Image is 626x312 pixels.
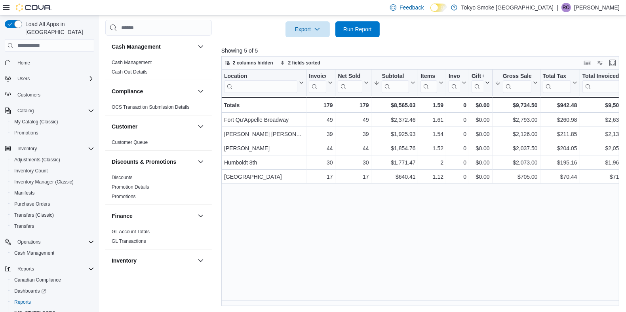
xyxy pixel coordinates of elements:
span: Inventory Manager (Classic) [11,177,94,187]
div: Subtotal [382,73,409,93]
div: 0 [449,158,466,168]
span: Inventory [17,146,37,152]
div: 39 [338,130,369,139]
div: $195.16 [542,158,577,168]
button: Location [224,73,304,93]
button: Gift Cards [472,73,490,93]
a: GL Account Totals [112,229,150,234]
div: Fort Qu'Appelle Broadway [224,115,304,125]
span: Run Report [343,25,372,33]
button: Inventory [196,256,205,265]
div: 0 [449,144,466,153]
h3: Customer [112,123,137,130]
span: RO [563,3,570,12]
div: Invoices Sold [309,73,326,80]
span: Manifests [11,188,94,198]
a: GL Transactions [112,238,146,244]
div: 30 [309,158,333,168]
div: $0.00 [472,158,490,168]
a: Reports [11,297,34,307]
button: Enter fullscreen [608,58,617,68]
a: Cash Out Details [112,69,148,75]
button: Catalog [14,106,37,115]
a: Customers [14,90,44,100]
button: Items Per Transaction [421,73,443,93]
div: Total Invoiced [582,73,623,93]
span: 2 columns hidden [233,60,273,66]
button: Operations [14,237,44,247]
div: $942.48 [542,100,577,110]
div: Discounts & Promotions [105,173,212,204]
span: Reports [17,266,34,272]
div: $0.00 [472,144,490,153]
span: Purchase Orders [14,201,50,207]
button: Gross Sales [495,73,537,93]
div: 1.61 [421,115,443,125]
a: Promotion Details [112,184,149,190]
a: Inventory Manager (Classic) [11,177,77,187]
span: Canadian Compliance [14,277,61,283]
span: Users [17,76,30,82]
div: $1,925.93 [374,130,415,139]
span: Operations [17,239,41,245]
button: Inventory [112,257,194,265]
a: Manifests [11,188,38,198]
button: Display options [595,58,605,68]
span: Transfers (Classic) [11,210,94,220]
span: Export [290,21,325,37]
div: [PERSON_NAME] [PERSON_NAME] [224,130,304,139]
button: Customer [112,123,194,130]
span: Inventory Manager (Classic) [14,179,74,185]
span: Customers [14,90,94,100]
div: Gift Card Sales [472,73,483,93]
div: $204.05 [542,144,577,153]
button: Promotions [8,127,97,138]
div: $2,793.00 [495,115,537,125]
a: Cash Management [11,248,57,258]
button: Discounts & Promotions [112,158,194,166]
button: Users [2,73,97,84]
span: Inventory Count [11,166,94,176]
span: Promotions [112,193,136,200]
p: Tokyo Smoke [GEOGRAPHIC_DATA] [461,3,554,12]
span: Customers [17,92,40,98]
button: Keyboard shortcuts [582,58,592,68]
div: Total Tax [542,73,571,93]
span: Canadian Compliance [11,275,94,285]
div: $211.85 [542,130,577,139]
div: Gross Sales [502,73,531,93]
button: Adjustments (Classic) [8,154,97,165]
div: $260.98 [542,115,577,125]
div: $1,854.76 [374,144,415,153]
button: 2 fields sorted [277,58,323,68]
div: $640.41 [374,172,415,182]
div: 44 [309,144,333,153]
button: Manifests [8,187,97,199]
div: [GEOGRAPHIC_DATA] [224,172,304,182]
span: Catalog [17,108,34,114]
span: Promotions [11,128,94,138]
div: Invoices Ref [449,73,460,80]
div: $2,073.00 [495,158,537,168]
span: Operations [14,237,94,247]
div: Gift Cards [472,73,483,80]
div: $8,565.03 [374,100,415,110]
div: Humboldt 8th [224,158,304,168]
div: 0 [449,100,466,110]
button: Cash Management [112,43,194,51]
button: Discounts & Promotions [196,157,205,166]
div: 49 [338,115,369,125]
span: My Catalog (Classic) [11,117,94,127]
div: 179 [338,100,369,110]
span: Purchase Orders [11,199,94,209]
button: Total Tax [542,73,577,93]
button: Operations [2,236,97,248]
a: Purchase Orders [11,199,53,209]
div: 1.54 [421,130,443,139]
span: Promotions [14,130,38,136]
div: $70.44 [542,172,577,182]
span: 2 fields sorted [288,60,320,66]
div: Total Invoiced [582,73,623,80]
